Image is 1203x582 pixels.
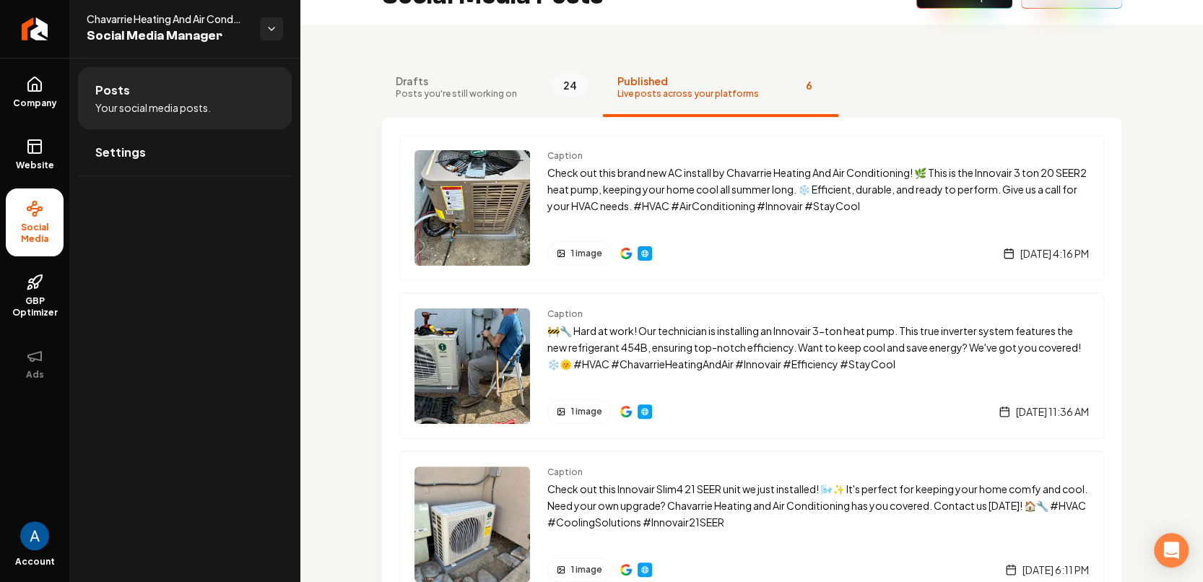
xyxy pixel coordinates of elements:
[95,82,130,99] span: Posts
[414,308,530,424] img: Post preview
[639,406,651,417] img: Website
[6,295,64,318] span: GBP Optimizer
[547,150,1089,162] span: Caption
[6,126,64,183] a: Website
[399,292,1104,439] a: Post previewCaption🚧🔧 Hard at work! Our technician is installing an Innovair 3-ton heat pump. Thi...
[571,248,602,259] span: 1 image
[95,144,146,161] span: Settings
[620,248,632,259] img: Google
[639,248,651,259] img: Website
[95,100,211,115] span: Your social media posts.
[571,406,602,417] span: 1 image
[6,262,64,330] a: GBP Optimizer
[399,135,1104,281] a: Post previewCaptionCheck out this brand new AC install by Chavarrie Heating And Air Conditioning!...
[414,150,530,266] img: Post preview
[6,64,64,121] a: Company
[638,246,652,261] a: Website
[547,466,1089,478] span: Caption
[6,222,64,245] span: Social Media
[396,88,517,100] span: Posts you're still working on
[571,564,602,576] span: 1 image
[617,88,759,100] span: Live posts across your platforms
[87,12,248,26] span: Chavarrie Heating And Air Conditioning
[6,336,64,392] button: Ads
[20,521,49,550] button: Open user button
[381,59,1122,117] nav: Tabs
[620,564,632,576] img: Google
[547,323,1089,372] p: 🚧🔧 Hard at work! Our technician is installing an Innovair 3-ton heat pump. This true inverter sys...
[1154,533,1189,568] div: Open Intercom Messenger
[620,248,632,259] a: View on Google Business Profile
[638,563,652,577] a: Website
[381,59,603,117] button: DraftsPosts you're still working on24
[87,26,248,46] span: Social Media Manager
[639,564,651,576] img: Website
[1022,563,1089,577] span: [DATE] 6:11 PM
[1020,246,1089,261] span: [DATE] 4:16 PM
[7,97,63,109] span: Company
[620,406,632,417] a: View on Google Business Profile
[396,74,517,88] span: Drafts
[794,74,824,97] span: 6
[552,74,589,97] span: 24
[15,556,55,568] span: Account
[620,564,632,576] a: View on Google Business Profile
[414,466,530,582] img: Post preview
[1016,404,1089,419] span: [DATE] 11:36 AM
[20,521,49,550] img: Andrew Magana
[78,129,292,175] a: Settings
[547,481,1089,530] p: Check out this Innovair Slim4 21 SEER unit we just installed! 🌬️✨ It's perfect for keeping your h...
[22,17,48,40] img: Rebolt Logo
[620,406,632,417] img: Google
[20,369,50,381] span: Ads
[547,308,1089,320] span: Caption
[547,165,1089,214] p: Check out this brand new AC install by Chavarrie Heating And Air Conditioning! 🌿 This is the Inno...
[10,160,60,171] span: Website
[603,59,838,117] button: PublishedLive posts across your platforms6
[638,404,652,419] a: Website
[617,74,759,88] span: Published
